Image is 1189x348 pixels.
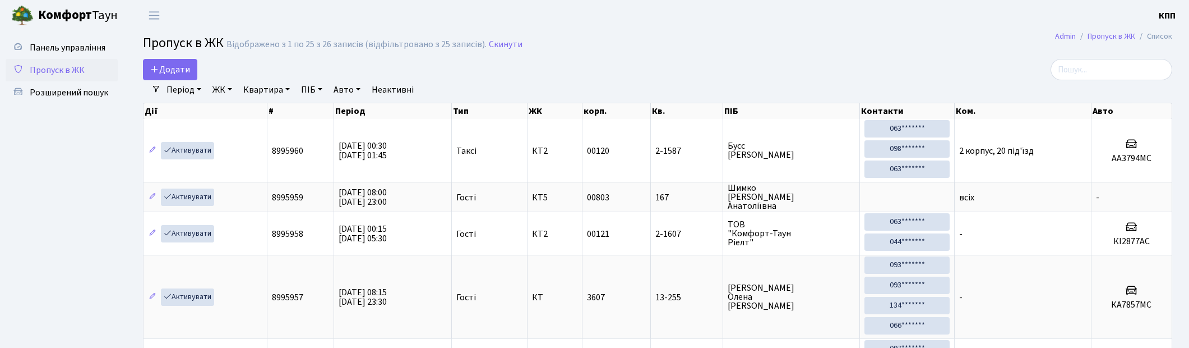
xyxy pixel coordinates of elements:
[339,186,387,208] span: [DATE] 08:00 [DATE] 23:00
[587,291,605,304] span: 3607
[144,103,267,119] th: Дії
[456,146,476,155] span: Таксі
[959,291,963,304] span: -
[161,225,214,242] a: Активувати
[339,223,387,245] span: [DATE] 00:15 [DATE] 05:30
[860,103,955,119] th: Контакти
[226,39,487,50] div: Відображено з 1 по 25 з 26 записів (відфільтровано з 25 записів).
[959,145,1034,157] span: 2 корпус, 20 під'їзд
[655,230,718,239] span: 2-1607
[587,191,609,204] span: 00803
[162,80,206,99] a: Період
[334,103,452,119] th: Період
[728,283,855,310] span: [PERSON_NAME] Олена [PERSON_NAME]
[582,103,650,119] th: корп.
[1096,300,1167,310] h5: КА7857МС
[1055,30,1076,42] a: Admin
[959,191,974,204] span: всіх
[1091,103,1172,119] th: Авто
[728,184,855,210] span: Шимко [PERSON_NAME] Анатоліївна
[1051,59,1172,80] input: Пошук...
[959,228,963,240] span: -
[1096,191,1099,204] span: -
[161,142,214,159] a: Активувати
[528,103,582,119] th: ЖК
[339,140,387,162] span: [DATE] 00:30 [DATE] 01:45
[655,146,718,155] span: 2-1587
[143,59,197,80] a: Додати
[728,141,855,159] span: Бусс [PERSON_NAME]
[272,291,303,304] span: 8995957
[532,146,577,155] span: КТ2
[161,289,214,306] a: Активувати
[532,230,577,239] span: КТ2
[30,86,108,99] span: Розширений пошук
[489,39,522,50] a: Скинути
[339,286,387,308] span: [DATE] 08:15 [DATE] 23:30
[587,145,609,157] span: 00120
[11,4,34,27] img: logo.png
[239,80,294,99] a: Квартира
[456,193,476,202] span: Гості
[38,6,118,25] span: Таун
[532,193,577,202] span: КТ5
[1159,10,1176,22] b: КПП
[30,64,85,76] span: Пропуск в ЖК
[208,80,237,99] a: ЖК
[267,103,335,119] th: #
[272,228,303,240] span: 8995958
[161,189,214,206] a: Активувати
[1038,25,1189,48] nav: breadcrumb
[728,220,855,247] span: ТОВ "Комфорт-Таун Ріелт"
[651,103,723,119] th: Кв.
[6,59,118,81] a: Пропуск в ЖК
[272,191,303,204] span: 8995959
[587,228,609,240] span: 00121
[143,33,224,53] span: Пропуск в ЖК
[456,230,476,239] span: Гості
[140,6,168,25] button: Переключити навігацію
[1088,30,1135,42] a: Пропуск в ЖК
[272,145,303,157] span: 8995960
[655,193,718,202] span: 167
[297,80,327,99] a: ПІБ
[367,80,418,99] a: Неактивні
[655,293,718,302] span: 13-255
[329,80,365,99] a: Авто
[1096,236,1167,247] h5: КІ2877АС
[532,293,577,302] span: КТ
[955,103,1091,119] th: Ком.
[1159,9,1176,22] a: КПП
[150,63,190,76] span: Додати
[38,6,92,24] b: Комфорт
[1135,30,1172,43] li: Список
[1096,153,1167,164] h5: АА3794МС
[6,81,118,104] a: Розширений пошук
[30,42,105,54] span: Панель управління
[6,36,118,59] a: Панель управління
[456,293,476,302] span: Гості
[723,103,860,119] th: ПІБ
[452,103,528,119] th: Тип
